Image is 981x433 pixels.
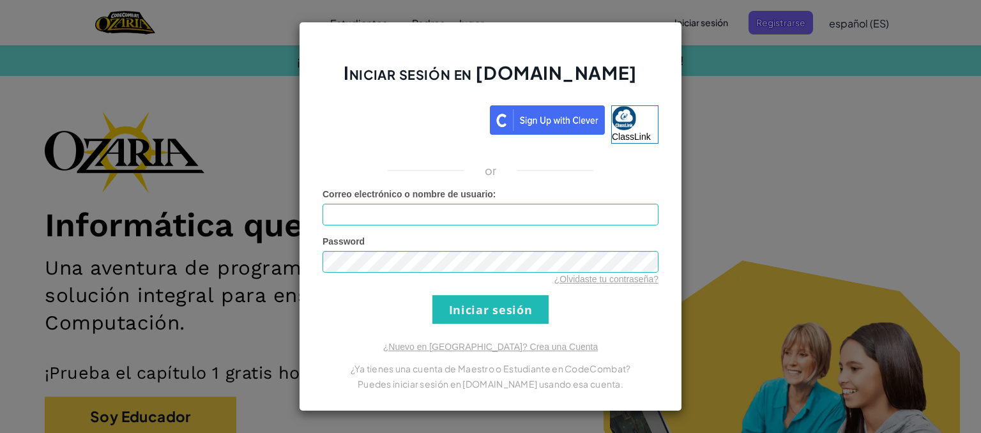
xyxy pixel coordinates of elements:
h2: Iniciar sesión en [DOMAIN_NAME] [323,61,658,98]
span: Correo electrónico o nombre de usuario [323,189,493,199]
span: ClassLink [612,132,651,142]
p: or [485,163,497,178]
a: ¿Nuevo en [GEOGRAPHIC_DATA]? Crea una Cuenta [383,342,598,352]
img: classlink-logo-small.png [612,106,636,130]
img: clever_sso_button@2x.png [490,105,605,135]
iframe: Botón de Acceder con Google [316,104,490,132]
input: Iniciar sesión [432,295,549,324]
span: Password [323,236,365,247]
p: ¿Ya tienes una cuenta de Maestro o Estudiante en CodeCombat? [323,361,658,376]
label: : [323,188,496,201]
a: ¿Olvidaste tu contraseña? [554,274,658,284]
p: Puedes iniciar sesión en [DOMAIN_NAME] usando esa cuenta. [323,376,658,391]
